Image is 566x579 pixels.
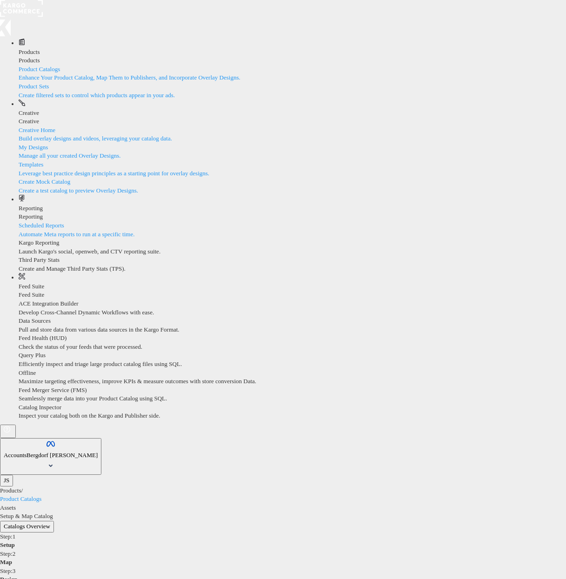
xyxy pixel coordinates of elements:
[19,256,566,265] div: Third Party Stats
[19,178,566,195] a: Create Mock CatalogCreate a test catalog to preview Overlay Designs.
[19,247,566,256] div: Launch Kargo's social, openweb, and CTV reporting suite.
[19,56,566,65] div: Products
[19,186,566,195] div: Create a test catalog to preview Overlay Designs.
[19,109,39,116] span: Creative
[19,377,566,386] div: Maximize targeting effectiveness, improve KPIs & measure outcomes with store conversion Data.
[19,178,566,186] div: Create Mock Catalog
[19,334,566,343] div: Feed Health (HUD)
[4,477,9,484] span: JS
[19,205,43,212] span: Reporting
[19,82,566,100] a: Product SetsCreate filtered sets to control which products appear in your ads.
[19,239,566,247] div: Kargo Reporting
[19,299,566,308] div: ACE Integration Builder
[19,213,566,221] div: Reporting
[19,221,566,239] a: Scheduled ReportsAutomate Meta reports to run at a specific time.
[19,169,566,178] div: Leverage best practice design principles as a starting point for overlay designs.
[19,283,44,290] span: Feed Suite
[19,126,566,143] a: Creative HomeBuild overlay designs and videos, leveraging your catalog data.
[19,369,566,378] div: Offline
[19,221,566,230] div: Scheduled Reports
[19,152,566,160] div: Manage all your created Overlay Designs.
[19,412,566,420] div: Inspect your catalog both on the Kargo and Publisher side.
[19,160,566,178] a: TemplatesLeverage best practice design principles as a starting point for overlay designs.
[19,65,566,74] div: Product Catalogs
[19,134,566,143] div: Build overlay designs and videos, leveraging your catalog data.
[19,360,566,369] div: Efficiently inspect and triage large product catalog files using SQL.
[19,143,566,160] a: My DesignsManage all your created Overlay Designs.
[19,394,566,403] div: Seamlessly merge data into your Product Catalog using SQL.
[19,351,566,360] div: Query Plus
[19,230,566,239] div: Automate Meta reports to run at a specific time.
[21,487,23,494] span: /
[4,523,50,530] span: Catalogs Overview
[4,452,27,459] span: Accounts
[19,265,566,273] div: Create and Manage Third Party Stats (TPS).
[19,317,566,326] div: Data Sources
[19,160,566,169] div: Templates
[27,452,98,459] span: Bergdorf [PERSON_NAME]
[19,126,566,135] div: Creative Home
[19,73,566,82] div: Enhance Your Product Catalog, Map Them to Publishers, and Incorporate Overlay Designs.
[19,82,566,91] div: Product Sets
[19,65,566,82] a: Product CatalogsEnhance Your Product Catalog, Map Them to Publishers, and Incorporate Overlay Des...
[19,403,566,412] div: Catalog Inspector
[19,326,566,334] div: Pull and store data from various data sources in the Kargo Format.
[19,386,566,395] div: Feed Merger Service (FMS)
[19,117,566,126] div: Creative
[19,143,566,152] div: My Designs
[19,91,566,100] div: Create filtered sets to control which products appear in your ads.
[19,343,566,352] div: Check the status of your feeds that were processed.
[19,308,566,317] div: Develop Cross-Channel Dynamic Workflows with ease.
[19,291,566,299] div: Feed Suite
[19,48,40,55] span: Products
